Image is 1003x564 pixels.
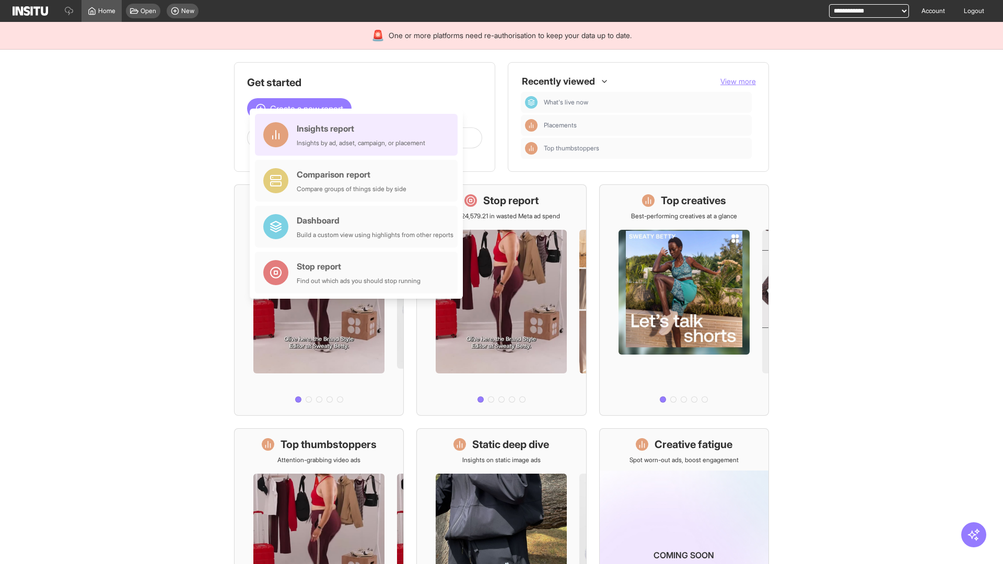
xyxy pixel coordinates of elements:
p: Best-performing creatives at a glance [631,212,737,220]
span: Placements [544,121,748,130]
h1: Get started [247,75,482,90]
button: Create a new report [247,98,352,119]
span: New [181,7,194,15]
div: Insights [525,142,538,155]
span: Create a new report [270,102,343,115]
div: Dashboard [525,96,538,109]
span: Top thumbstoppers [544,144,599,152]
div: 🚨 [371,28,384,43]
p: Insights on static image ads [462,456,541,464]
span: View more [720,77,756,86]
span: One or more platforms need re-authorisation to keep your data up to date. [389,30,632,41]
span: Open [141,7,156,15]
h1: Top thumbstoppers [281,437,377,452]
div: Comparison report [297,168,406,181]
a: Stop reportSave £24,579.21 in wasted Meta ad spend [416,184,586,416]
h1: Top creatives [661,193,726,208]
p: Save £24,579.21 in wasted Meta ad spend [442,212,560,220]
span: What's live now [544,98,748,107]
div: Dashboard [297,214,453,227]
span: Home [98,7,115,15]
div: Insights [525,119,538,132]
div: Stop report [297,260,421,273]
span: What's live now [544,98,588,107]
h1: Stop report [483,193,539,208]
div: Find out which ads you should stop running [297,277,421,285]
a: What's live nowSee all active ads instantly [234,184,404,416]
button: View more [720,76,756,87]
p: Attention-grabbing video ads [277,456,360,464]
span: Placements [544,121,577,130]
div: Insights by ad, adset, campaign, or placement [297,139,425,147]
div: Compare groups of things side by side [297,185,406,193]
span: Top thumbstoppers [544,144,748,152]
div: Build a custom view using highlights from other reports [297,231,453,239]
div: Insights report [297,122,425,135]
h1: Static deep dive [472,437,549,452]
a: Top creativesBest-performing creatives at a glance [599,184,769,416]
img: Logo [13,6,48,16]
